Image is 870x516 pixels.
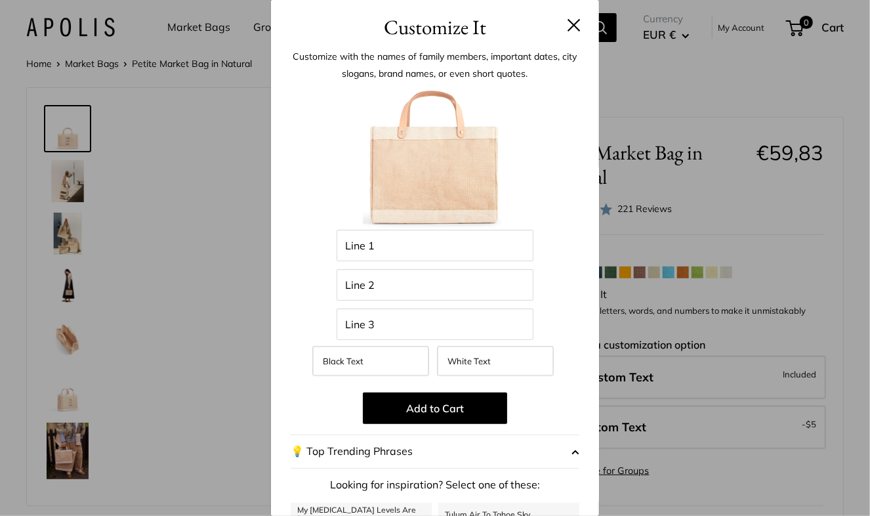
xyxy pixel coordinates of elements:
p: Customize with the names of family members, important dates, city slogans, brand names, or even s... [291,48,579,82]
span: Black Text [323,356,363,366]
button: Add to Cart [363,393,507,424]
p: Looking for inspiration? Select one of these: [291,475,579,495]
span: White Text [447,356,491,366]
label: White Text [437,346,554,376]
button: 💡 Top Trending Phrases [291,435,579,469]
img: petitemarketbagweb.001.jpeg [363,85,507,230]
h3: Customize It [291,12,579,43]
label: Black Text [312,346,429,376]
